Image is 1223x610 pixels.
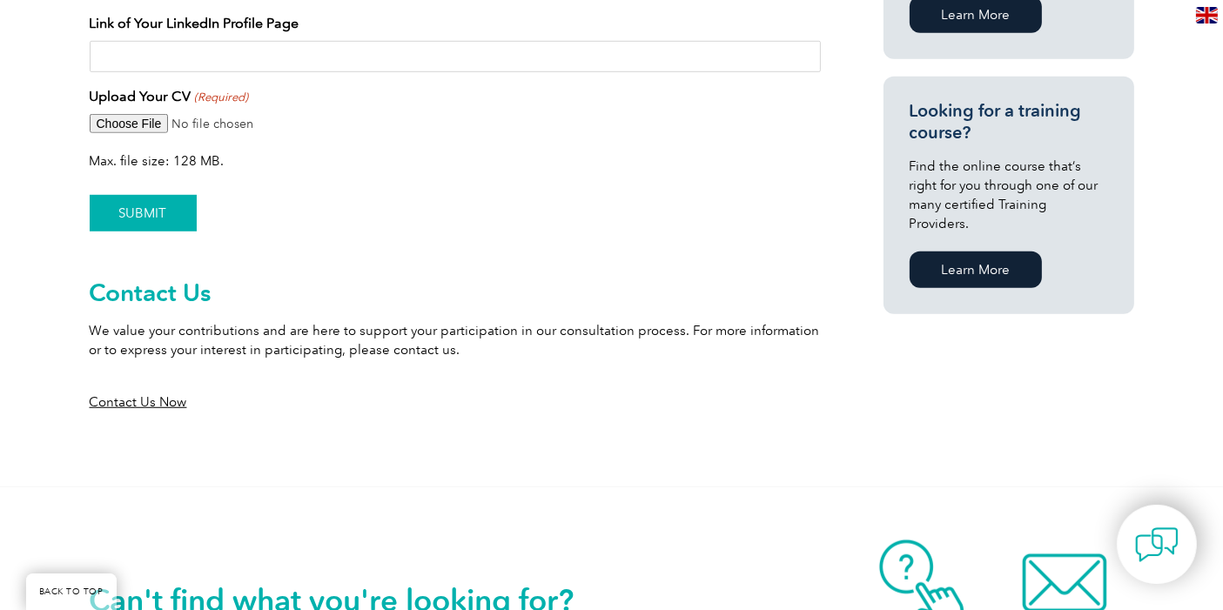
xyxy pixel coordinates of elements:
span: (Required) [192,89,248,106]
h3: Looking for a training course? [910,100,1108,144]
h2: Contact Us [90,278,821,306]
span: Max. file size: 128 MB. [90,140,821,171]
img: contact-chat.png [1135,523,1179,566]
img: en [1196,7,1218,23]
a: BACK TO TOP [26,573,117,610]
input: SUBMIT [90,195,197,231]
label: Upload Your CV [90,86,248,107]
a: Learn More [910,251,1042,288]
label: Link of Your LinkedIn Profile Page [90,13,299,34]
a: Contact Us Now [90,394,187,410]
p: Find the online course that’s right for you through one of our many certified Training Providers. [910,157,1108,233]
p: We value your contributions and are here to support your participation in our consultation proces... [90,321,821,359]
